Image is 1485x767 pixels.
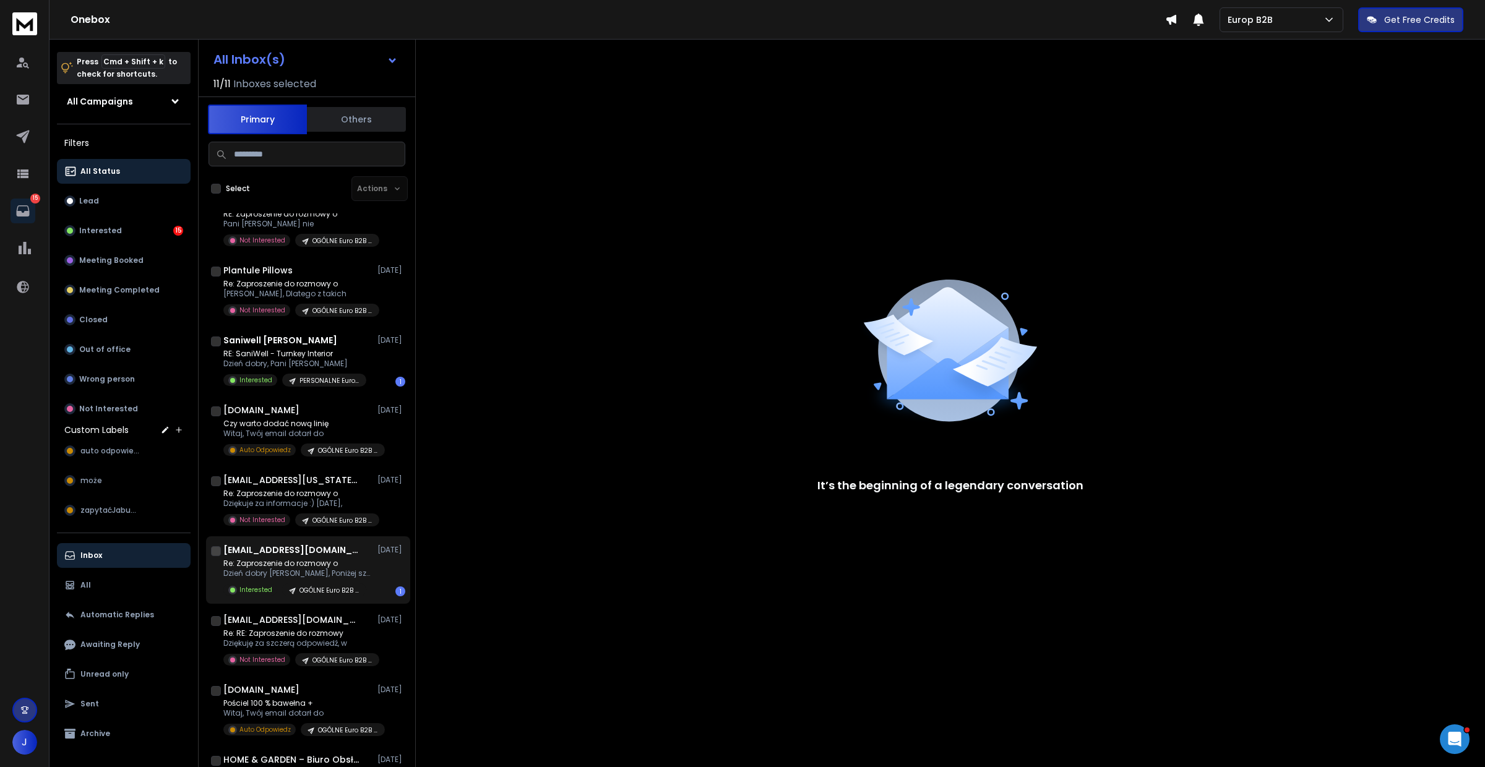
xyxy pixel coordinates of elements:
[80,476,102,486] span: może
[57,396,191,421] button: Not Interested
[57,248,191,273] button: Meeting Booked
[223,474,359,486] h1: [EMAIL_ADDRESS][US_STATE][DOMAIN_NAME]
[57,134,191,152] h3: Filters
[239,725,291,734] p: Auto Odpowiedz
[377,545,405,555] p: [DATE]
[377,685,405,695] p: [DATE]
[80,551,102,560] p: Inbox
[223,219,372,229] p: Pani [PERSON_NAME] nie
[80,505,139,515] span: zapytaćJabuka
[312,516,372,525] p: OGÓLNE Euro B2B - Pościel & Pojemniki PL
[79,345,131,354] p: Out of office
[57,439,191,463] button: auto odpowiedź
[57,632,191,657] button: Awaiting Reply
[67,95,133,108] h1: All Campaigns
[1228,14,1278,26] p: Europ B2B
[312,306,372,315] p: OGÓLNE Euro B2B - Pościel & Pojemniki PL
[377,755,405,765] p: [DATE]
[312,236,372,246] p: OGÓLNE Euro B2B - Pościel & Pojemniki PL
[1440,724,1470,754] iframe: Intercom live chat
[80,580,91,590] p: All
[80,640,140,649] p: Awaiting Reply
[318,446,377,455] p: OGÓLNE Euro B2B - Pościel & Pojemniki PL
[57,692,191,716] button: Sent
[57,602,191,627] button: Automatic Replies
[223,683,299,696] h1: [DOMAIN_NAME]
[57,159,191,184] button: All Status
[57,573,191,598] button: All
[208,105,307,134] button: Primary
[395,586,405,596] div: 1
[101,54,165,69] span: Cmd + Shift + k
[223,359,366,369] p: Dzień dobry, Pani [PERSON_NAME]
[12,730,37,755] button: J
[57,367,191,392] button: Wrong person
[377,405,405,415] p: [DATE]
[239,655,285,664] p: Not Interested
[223,698,372,708] p: Pościel 100 % bawełna +
[307,106,406,133] button: Others
[239,585,272,594] p: Interested
[57,89,191,114] button: All Campaigns
[64,424,129,436] h3: Custom Labels
[223,209,372,219] p: RE: Zaproszenie do rozmowy o
[173,226,183,236] div: 15
[80,699,99,709] p: Sent
[223,614,359,626] h1: [EMAIL_ADDRESS][DOMAIN_NAME]
[377,475,405,485] p: [DATE]
[80,669,129,679] p: Unread only
[80,446,142,456] span: auto odpowiedź
[79,374,135,384] p: Wrong person
[223,708,372,718] p: Witaj, Twój email dotarł do
[223,429,372,439] p: Witaj, Twój email dotarł do
[12,12,37,35] img: logo
[79,285,160,295] p: Meeting Completed
[79,315,108,325] p: Closed
[223,628,372,638] p: Re: RE: Zaproszenie do rozmowy
[239,375,272,385] p: Interested
[77,56,177,80] p: Press to check for shortcuts.
[1358,7,1463,32] button: Get Free Credits
[395,377,405,387] div: 1
[57,662,191,687] button: Unread only
[223,264,293,276] h1: Plantule Pillows
[223,334,337,346] h1: Saniwell [PERSON_NAME]
[57,721,191,746] button: Archive
[223,419,372,429] p: Czy warto dodać nową linię
[213,77,231,92] span: 11 / 11
[223,753,359,766] h1: HOME & GARDEN – Biuro Obsługi Klienta
[223,559,372,568] p: Re: Zaproszenie do rozmowy o
[239,445,291,455] p: Auto Odpowiedz
[223,489,372,499] p: Re: Zaproszenie do rozmowy o
[318,726,377,735] p: OGÓLNE Euro B2B - Pościel & Pojemniki PL
[57,543,191,568] button: Inbox
[80,729,110,739] p: Archive
[57,498,191,523] button: zapytaćJabuka
[226,184,250,194] label: Select
[239,306,285,315] p: Not Interested
[223,544,359,556] h1: [EMAIL_ADDRESS][DOMAIN_NAME]
[223,499,372,508] p: Dziękuje za informacje :) [DATE],
[223,289,372,299] p: [PERSON_NAME], Dlatego z takich
[223,568,372,578] p: Dzień dobry [PERSON_NAME], Poniżej szkic,
[79,255,144,265] p: Meeting Booked
[79,404,138,414] p: Not Interested
[239,236,285,245] p: Not Interested
[71,12,1165,27] h1: Onebox
[312,656,372,665] p: OGÓLNE Euro B2B - Pościel & Pojemniki PL
[57,218,191,243] button: Interested15
[223,638,372,648] p: Dziękuję za szczerą odpowiedź, w
[817,477,1083,494] p: It’s the beginning of a legendary conversation
[57,468,191,493] button: może
[57,278,191,302] button: Meeting Completed
[377,265,405,275] p: [DATE]
[377,615,405,625] p: [DATE]
[299,586,359,595] p: OGÓLNE Euro B2B - Pościel & Pojemniki PL
[299,376,359,385] p: PERSONALNE Euro B2B - Pościel & Pojemniki PL
[223,404,299,416] h1: [DOMAIN_NAME]
[80,166,120,176] p: All Status
[239,515,285,525] p: Not Interested
[1384,14,1455,26] p: Get Free Credits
